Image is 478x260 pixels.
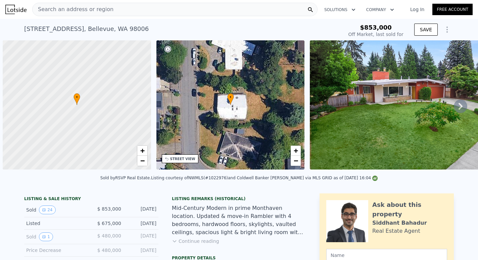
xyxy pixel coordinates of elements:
div: Listing courtesy of NWMLS (#1022976) and Coldwell Banker [PERSON_NAME] via MLS GRID as of [DATE] ... [151,176,378,180]
div: STREET VIEW [170,156,195,161]
div: Off Market, last sold for [348,31,403,38]
div: Siddhant Bahadur [372,219,427,227]
div: [DATE] [127,206,156,214]
a: Log In [402,6,432,13]
span: $ 853,000 [97,206,121,212]
div: Listing Remarks (Historical) [172,196,306,201]
img: NWMLS Logo [372,176,378,181]
div: [DATE] [127,247,156,254]
img: Lotside [5,5,27,14]
button: View historical data [39,232,53,241]
div: Listed [26,220,86,227]
div: [STREET_ADDRESS] , Bellevue , WA 98006 [24,24,149,34]
span: Search an address or region [33,5,113,13]
div: Price Decrease [26,247,86,254]
div: Sold [26,206,86,214]
button: Continue reading [172,238,219,245]
div: • [74,93,80,105]
span: − [294,156,298,165]
span: − [140,156,144,165]
div: Real Estate Agent [372,227,420,235]
span: $ 480,000 [97,248,121,253]
button: View historical data [39,206,55,214]
button: SAVE [414,24,438,36]
div: Sold by RSVP Real Estate . [100,176,151,180]
button: Show Options [440,23,454,36]
button: Company [361,4,399,16]
a: Zoom out [137,156,147,166]
span: • [227,94,234,100]
a: Zoom in [137,146,147,156]
div: Ask about this property [372,200,447,219]
span: • [74,94,80,100]
span: + [140,146,144,155]
div: [DATE] [127,232,156,241]
span: $853,000 [360,24,392,31]
a: Zoom out [291,156,301,166]
div: • [227,93,234,105]
a: Zoom in [291,146,301,156]
span: + [294,146,298,155]
span: $ 480,000 [97,233,121,238]
span: $ 675,000 [97,221,121,226]
a: Free Account [432,4,473,15]
div: [DATE] [127,220,156,227]
div: Sold [26,232,86,241]
div: Mid-Century Modern in prime Monthaven location. Updated & move-in Rambler with 4 bedrooms, hardwo... [172,204,306,236]
button: Solutions [319,4,361,16]
div: LISTING & SALE HISTORY [24,196,158,203]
